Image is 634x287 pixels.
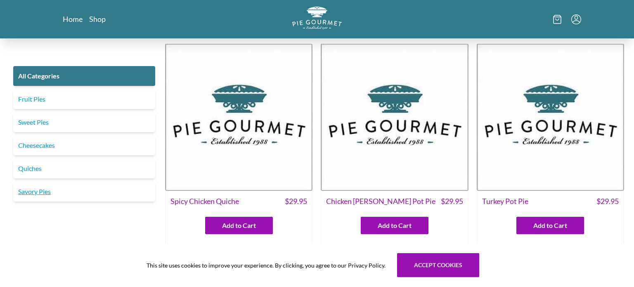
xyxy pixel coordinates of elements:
[361,217,428,234] button: Add to Cart
[571,14,581,24] button: Menu
[292,7,342,32] a: Logo
[63,14,83,24] a: Home
[397,253,479,277] button: Accept cookies
[222,221,256,230] span: Add to Cart
[441,196,463,207] span: $ 29.95
[482,196,528,207] span: Turkey Pot Pie
[13,159,155,178] a: Quiches
[205,217,273,234] button: Add to Cart
[516,217,584,234] button: Add to Cart
[13,66,155,86] a: All Categories
[170,196,239,207] span: Spicy Chicken Quiche
[165,43,312,191] img: Spicy Chicken Quiche
[292,7,342,29] img: logo
[13,112,155,132] a: Sweet Pies
[596,196,619,207] span: $ 29.95
[321,43,468,191] img: Chicken Curry Pot Pie
[326,196,435,207] span: Chicken [PERSON_NAME] Pot Pie
[147,261,386,270] span: This site uses cookies to improve your experience. By clicking, you agree to our Privacy Policy.
[13,89,155,109] a: Fruit Pies
[13,135,155,155] a: Cheesecakes
[477,43,624,191] img: Turkey Pot Pie
[89,14,106,24] a: Shop
[533,221,567,230] span: Add to Cart
[13,182,155,202] a: Savory Pies
[285,196,307,207] span: $ 29.95
[378,221,412,230] span: Add to Cart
